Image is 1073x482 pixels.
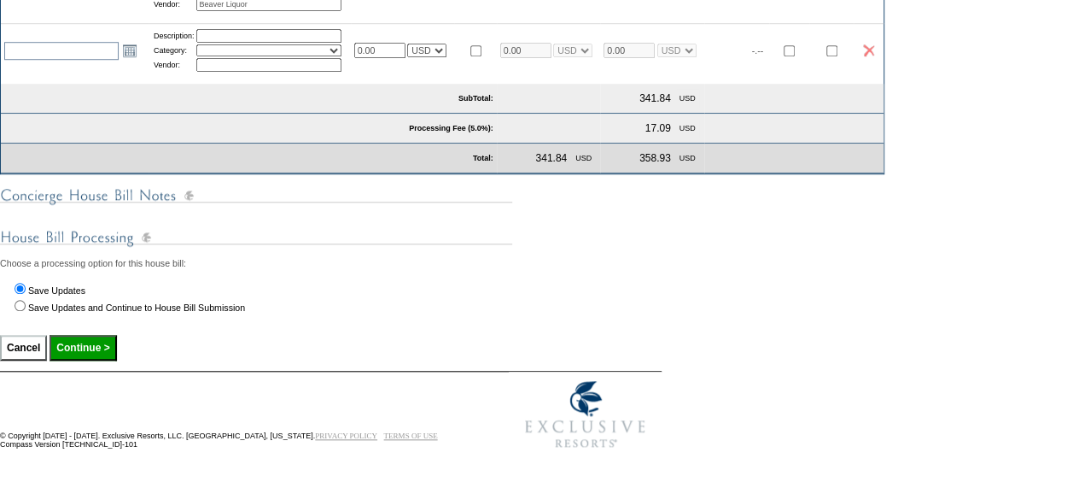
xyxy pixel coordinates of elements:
td: Category: [154,44,195,56]
a: PRIVACY POLICY [315,432,377,440]
label: Save Updates [28,285,85,296]
td: USD [676,119,699,138]
label: Save Updates and Continue to House Bill Submission [28,303,245,313]
td: Total: [149,144,497,173]
td: 341.84 [636,89,674,108]
td: 358.93 [636,149,674,168]
td: Vendor: [154,58,195,72]
img: icon_delete2.gif [863,44,874,56]
span: -.-- [752,45,764,56]
input: Continue > [50,335,116,361]
img: Exclusive Resorts [509,372,662,457]
td: SubTotal: [1,84,497,114]
td: USD [572,149,595,168]
td: Description: [154,29,195,43]
td: Processing Fee (5.0%): [1,114,497,144]
td: 341.84 [532,149,570,168]
a: TERMS OF USE [384,432,438,440]
td: USD [676,89,699,108]
td: USD [676,149,699,168]
a: Open the calendar popup. [120,41,139,60]
td: 17.09 [642,119,674,138]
